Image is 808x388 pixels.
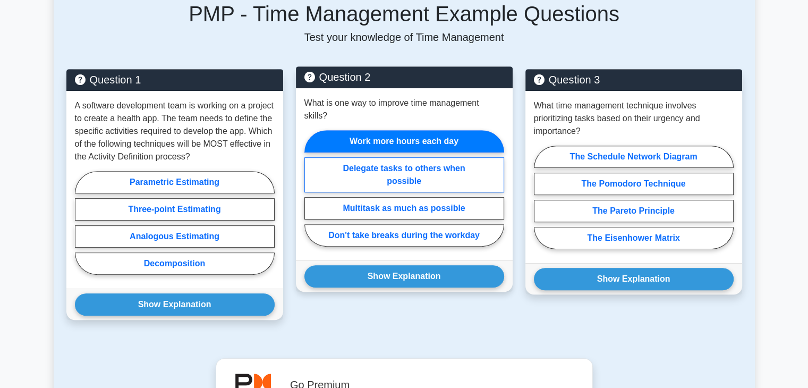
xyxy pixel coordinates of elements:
[534,268,734,290] button: Show Explanation
[304,71,504,83] h5: Question 2
[534,73,734,86] h5: Question 3
[304,224,504,247] label: Don't take breaks during the workday
[304,130,504,153] label: Work more hours each day
[304,157,504,192] label: Delegate tasks to others when possible
[304,197,504,220] label: Multitask as much as possible
[304,97,504,122] p: What is one way to improve time management skills?
[534,99,734,138] p: What time management technique involves prioritizing tasks based on their urgency and importance?
[75,198,275,221] label: Three-point Estimating
[75,73,275,86] h5: Question 1
[66,1,742,27] h5: PMP - Time Management Example Questions
[75,225,275,248] label: Analogous Estimating
[75,99,275,163] p: A software development team is working on a project to create a health app. The team needs to def...
[66,31,742,44] p: Test your knowledge of Time Management
[534,146,734,168] label: The Schedule Network Diagram
[75,293,275,316] button: Show Explanation
[534,227,734,249] label: The Eisenhower Matrix
[534,173,734,195] label: The Pomodoro Technique
[304,265,504,288] button: Show Explanation
[75,252,275,275] label: Decomposition
[534,200,734,222] label: The Pareto Principle
[75,171,275,193] label: Parametric Estimating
